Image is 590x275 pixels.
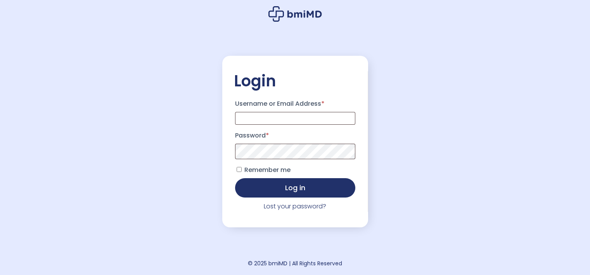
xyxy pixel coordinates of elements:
[248,258,342,269] div: © 2025 bmiMD | All Rights Reserved
[237,167,242,172] input: Remember me
[244,165,291,174] span: Remember me
[264,202,326,211] a: Lost your password?
[235,98,355,110] label: Username or Email Address
[235,178,355,198] button: Log in
[234,71,356,91] h2: Login
[235,129,355,142] label: Password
